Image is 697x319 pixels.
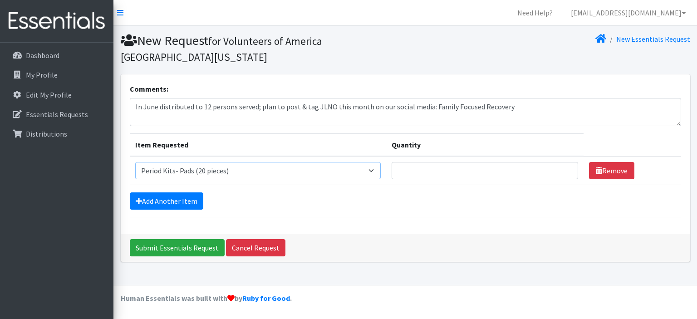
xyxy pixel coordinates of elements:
a: [EMAIL_ADDRESS][DOMAIN_NAME] [564,4,693,22]
p: Distributions [26,129,67,138]
a: Dashboard [4,46,110,64]
a: Need Help? [510,4,560,22]
p: Essentials Requests [26,110,88,119]
p: Edit My Profile [26,90,72,99]
img: HumanEssentials [4,6,110,36]
strong: Human Essentials was built with by . [121,294,292,303]
a: Cancel Request [226,239,285,256]
h1: New Request [121,33,402,64]
a: Edit My Profile [4,86,110,104]
a: Distributions [4,125,110,143]
p: My Profile [26,70,58,79]
p: Dashboard [26,51,59,60]
a: Add Another Item [130,192,203,210]
a: Essentials Requests [4,105,110,123]
a: My Profile [4,66,110,84]
th: Quantity [386,134,583,157]
input: Submit Essentials Request [130,239,225,256]
th: Item Requested [130,134,387,157]
a: Ruby for Good [242,294,290,303]
label: Comments: [130,83,168,94]
a: Remove [589,162,634,179]
a: New Essentials Request [616,34,690,44]
small: for Volunteers of America [GEOGRAPHIC_DATA][US_STATE] [121,34,322,64]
